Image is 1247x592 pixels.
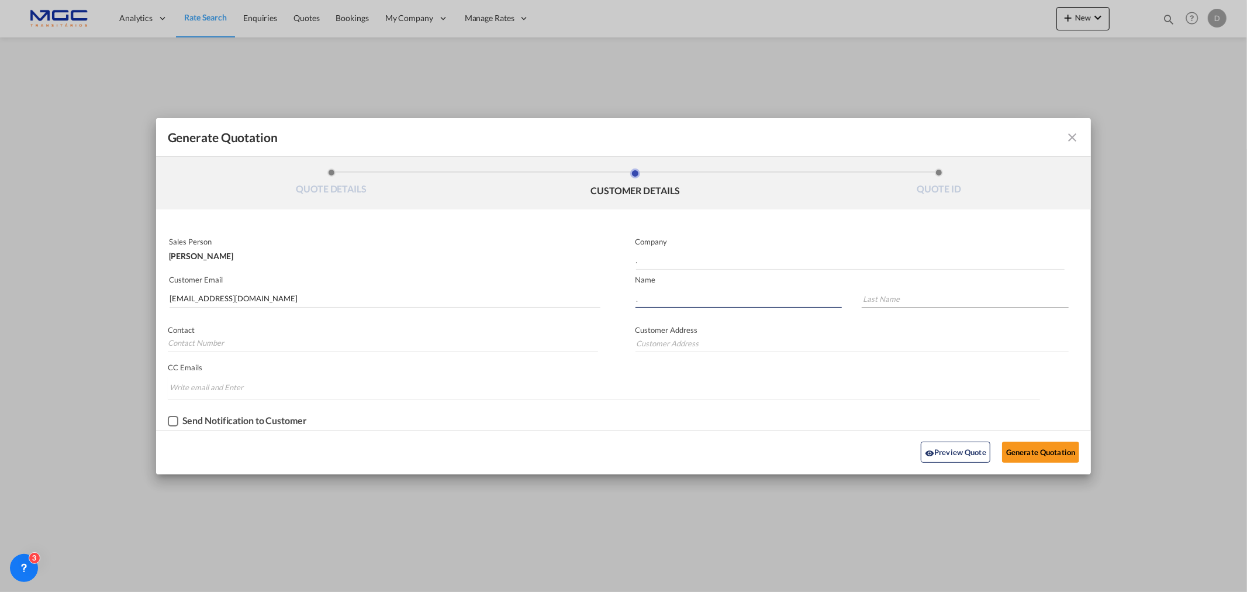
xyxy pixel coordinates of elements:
li: QUOTE DETAILS [179,168,483,200]
input: Company Name [636,252,1065,270]
input: Search by Customer Name/Email Id/Company [170,290,600,308]
input: Chips input. [170,378,257,397]
input: First Name [635,290,842,308]
md-chips-wrap: Chips container. Enter the text area, then type text, and press enter to add a chip. [168,377,1040,400]
div: Send Notification to Customer [182,415,307,426]
input: Customer Address [635,335,1069,352]
md-checkbox: Checkbox No Ink [168,415,307,427]
p: Name [635,275,1091,284]
p: Sales Person [169,237,597,246]
input: Contact Number [168,335,598,352]
li: CUSTOMER DETAILS [483,168,787,200]
div: [PERSON_NAME] [169,246,597,260]
md-icon: icon-close fg-AAA8AD cursor m-0 [1065,130,1079,144]
li: QUOTE ID [787,168,1091,200]
button: Generate Quotation [1002,442,1079,463]
md-dialog: Generate QuotationQUOTE ... [156,118,1091,474]
p: Contact [168,325,598,335]
p: CC Emails [168,363,1040,372]
p: Company [635,237,1065,246]
button: icon-eyePreview Quote [921,442,990,463]
p: Customer Email [169,275,600,284]
span: Generate Quotation [168,130,278,145]
span: Customer Address [635,325,698,335]
md-icon: icon-eye [925,449,934,458]
input: Last Name [862,290,1069,308]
